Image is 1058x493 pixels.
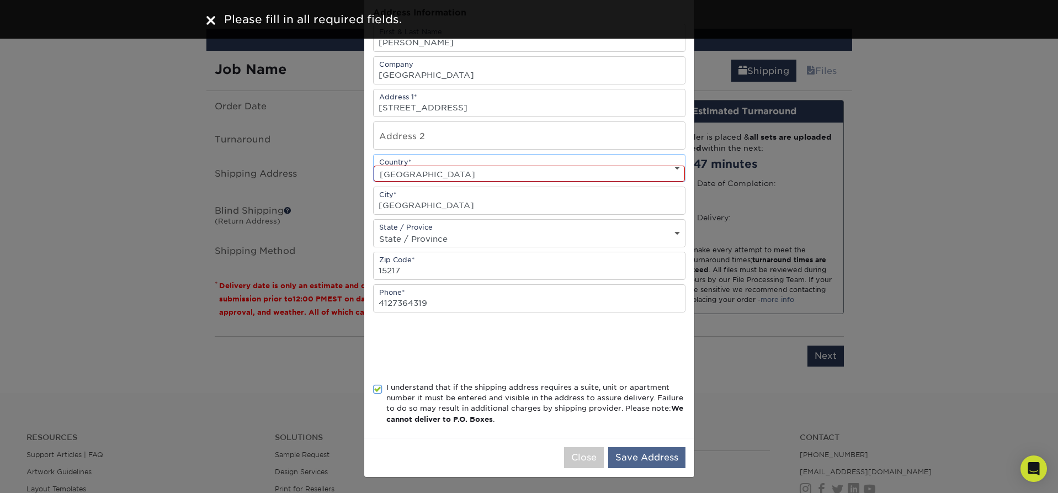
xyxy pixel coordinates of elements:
div: I understand that if the shipping address requires a suite, unit or apartment number it must be e... [386,382,685,425]
button: Save Address [608,447,685,468]
span: Please fill in all required fields. [224,13,402,26]
button: Close [564,447,604,468]
div: Open Intercom Messenger [1020,455,1047,482]
img: close [206,16,215,25]
iframe: reCAPTCHA [373,326,541,369]
b: We cannot deliver to P.O. Boxes [386,404,683,423]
